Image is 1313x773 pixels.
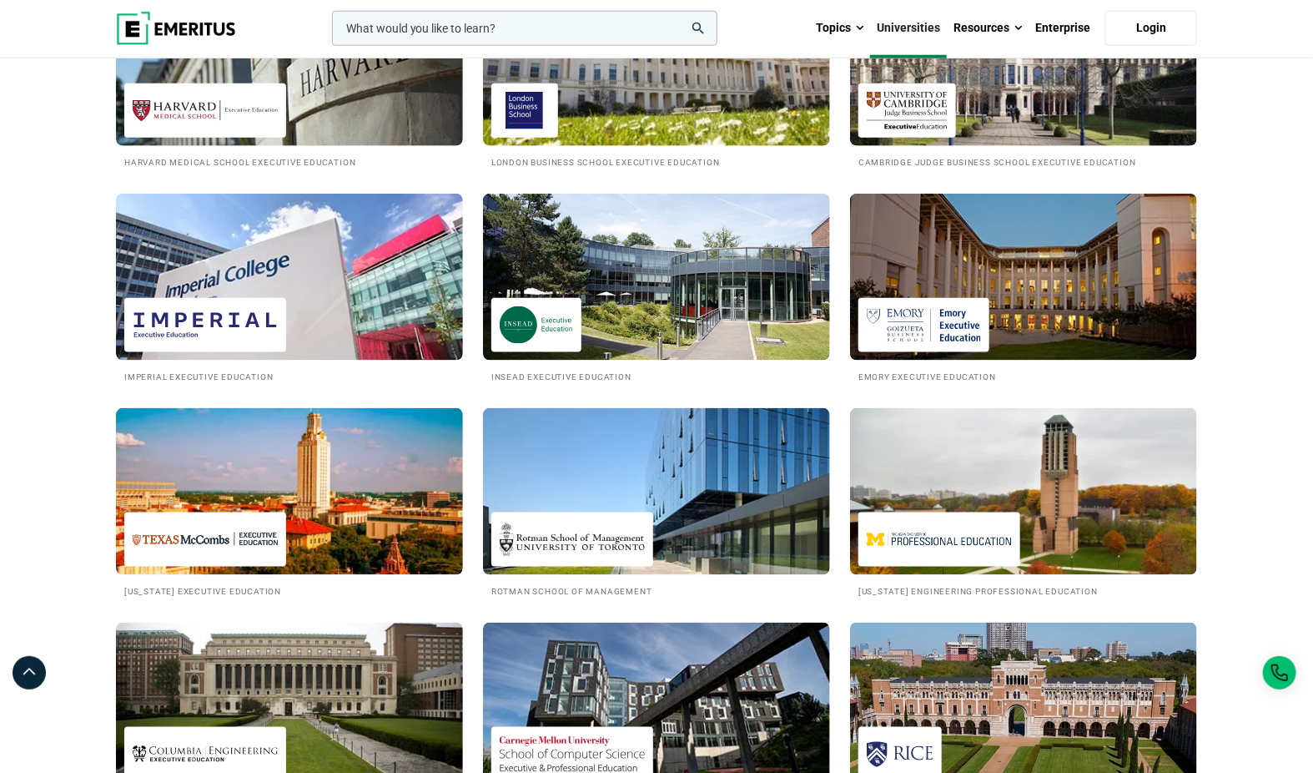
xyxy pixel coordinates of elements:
[483,408,830,575] img: Universities We Work With
[850,194,1197,361] img: Universities We Work With
[858,154,1189,169] h2: Cambridge Judge Business School Executive Education
[491,154,822,169] h2: London Business School Executive Education
[483,194,830,361] img: Universities We Work With
[850,408,1197,575] img: Universities We Work With
[500,92,550,129] img: London Business School Executive Education
[124,584,455,598] h2: [US_STATE] Executive Education
[124,369,455,383] h2: Imperial Executive Education
[133,735,278,773] img: Columbia Engineering Executive Education
[858,584,1189,598] h2: [US_STATE] Engineering Professional Education
[133,92,278,129] img: Harvard Medical School Executive Education
[491,584,822,598] h2: Rotman School of Management
[500,306,573,344] img: INSEAD Executive Education
[858,369,1189,383] h2: Emory Executive Education
[867,735,933,773] img: Rice University
[867,306,981,344] img: Emory Executive Education
[133,306,278,344] img: Imperial Executive Education
[850,408,1197,598] a: Universities We Work With Michigan Engineering Professional Education [US_STATE] Engineering Prof...
[1105,11,1197,46] a: Login
[116,408,463,598] a: Universities We Work With Texas Executive Education [US_STATE] Executive Education
[483,408,830,598] a: Universities We Work With Rotman School of Management Rotman School of Management
[867,521,1012,558] img: Michigan Engineering Professional Education
[116,194,463,383] a: Universities We Work With Imperial Executive Education Imperial Executive Education
[491,369,822,383] h2: INSEAD Executive Education
[124,154,455,169] h2: Harvard Medical School Executive Education
[500,521,645,558] img: Rotman School of Management
[867,92,948,129] img: Cambridge Judge Business School Executive Education
[500,735,645,773] img: Carnegie Mellon University School of Computer Science
[116,408,463,575] img: Universities We Work With
[116,194,463,361] img: Universities We Work With
[850,194,1197,383] a: Universities We Work With Emory Executive Education Emory Executive Education
[483,194,830,383] a: Universities We Work With INSEAD Executive Education INSEAD Executive Education
[133,521,278,558] img: Texas Executive Education
[332,11,717,46] input: woocommerce-product-search-field-0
